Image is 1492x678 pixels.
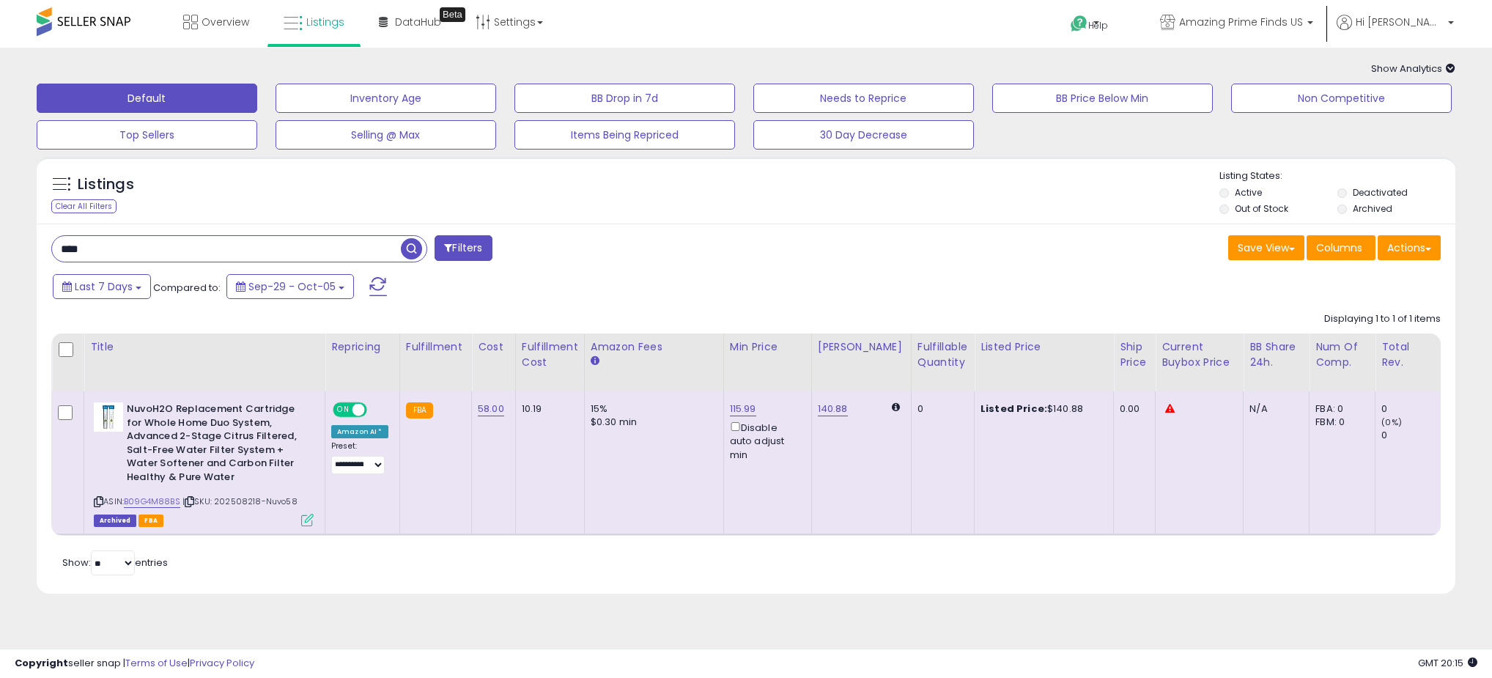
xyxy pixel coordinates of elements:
[75,279,133,294] span: Last 7 Days
[591,355,599,368] small: Amazon Fees.
[1219,169,1455,183] p: Listing States:
[1316,240,1362,255] span: Columns
[435,235,492,261] button: Filters
[94,515,136,527] span: Listings that have been deleted from Seller Central
[917,339,968,370] div: Fulfillable Quantity
[276,84,496,113] button: Inventory Age
[153,281,221,295] span: Compared to:
[478,402,504,416] a: 58.00
[1070,15,1088,33] i: Get Help
[440,7,465,22] div: Tooltip anchor
[514,84,735,113] button: BB Drop in 7d
[1307,235,1375,260] button: Columns
[139,515,163,527] span: FBA
[331,425,388,438] div: Amazon AI *
[202,15,249,29] span: Overview
[1381,416,1402,428] small: (0%)
[514,120,735,150] button: Items Being Repriced
[753,84,974,113] button: Needs to Reprice
[1381,339,1435,370] div: Total Rev.
[753,120,974,150] button: 30 Day Decrease
[1179,15,1303,29] span: Amazing Prime Finds US
[1324,312,1441,326] div: Displaying 1 to 1 of 1 items
[37,120,257,150] button: Top Sellers
[334,404,352,416] span: ON
[1231,84,1452,113] button: Non Competitive
[980,402,1047,416] b: Listed Price:
[276,120,496,150] button: Selling @ Max
[591,339,717,355] div: Amazon Fees
[406,402,433,419] small: FBA
[127,402,305,487] b: NuvoH2O Replacement Cartridge for Whole Home Duo System, Advanced 2-Stage Citrus Filtered, Salt-F...
[730,419,800,462] div: Disable auto adjust min
[522,402,573,416] div: 10.19
[1235,202,1288,215] label: Out of Stock
[1315,402,1364,416] div: FBA: 0
[1381,429,1441,442] div: 0
[730,339,805,355] div: Min Price
[591,416,712,429] div: $0.30 min
[90,339,319,355] div: Title
[1059,4,1137,48] a: Help
[1088,19,1108,32] span: Help
[51,199,117,213] div: Clear All Filters
[182,495,298,507] span: | SKU: 202508218-Nuvo58
[1235,186,1262,199] label: Active
[591,402,712,416] div: 15%
[1337,15,1454,48] a: Hi [PERSON_NAME]
[730,402,756,416] a: 115.99
[1120,339,1149,370] div: Ship Price
[1353,186,1408,199] label: Deactivated
[522,339,578,370] div: Fulfillment Cost
[248,279,336,294] span: Sep-29 - Oct-05
[917,402,963,416] div: 0
[406,339,465,355] div: Fulfillment
[395,15,441,29] span: DataHub
[94,402,123,432] img: 31MLWgaOFaL._SL40_.jpg
[1249,339,1303,370] div: BB Share 24h.
[478,339,509,355] div: Cost
[980,339,1107,355] div: Listed Price
[124,495,180,508] a: B09G4M88BS
[1315,416,1364,429] div: FBM: 0
[1353,202,1392,215] label: Archived
[37,84,257,113] button: Default
[365,404,388,416] span: OFF
[1315,339,1369,370] div: Num of Comp.
[94,402,314,525] div: ASIN:
[226,274,354,299] button: Sep-29 - Oct-05
[1371,62,1455,75] span: Show Analytics
[331,441,388,474] div: Preset:
[1381,402,1441,416] div: 0
[1378,235,1441,260] button: Actions
[1249,402,1298,416] div: N/A
[62,556,168,570] span: Show: entries
[331,339,394,355] div: Repricing
[980,402,1102,416] div: $140.88
[1356,15,1444,29] span: Hi [PERSON_NAME]
[818,402,848,416] a: 140.88
[1162,339,1237,370] div: Current Buybox Price
[1120,402,1144,416] div: 0.00
[1228,235,1304,260] button: Save View
[78,174,134,195] h5: Listings
[818,339,905,355] div: [PERSON_NAME]
[992,84,1213,113] button: BB Price Below Min
[53,274,151,299] button: Last 7 Days
[306,15,344,29] span: Listings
